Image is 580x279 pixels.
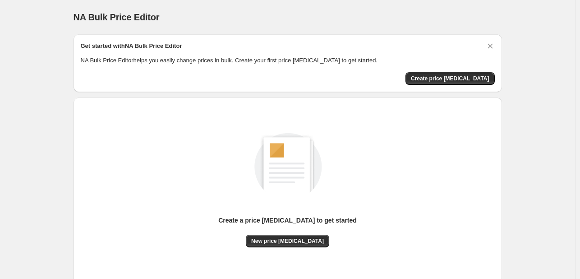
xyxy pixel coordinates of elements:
[246,235,329,247] button: New price [MEDICAL_DATA]
[218,216,357,225] p: Create a price [MEDICAL_DATA] to get started
[486,42,495,51] button: Dismiss card
[251,237,324,245] span: New price [MEDICAL_DATA]
[81,56,495,65] p: NA Bulk Price Editor helps you easily change prices in bulk. Create your first price [MEDICAL_DAT...
[81,42,182,51] h2: Get started with NA Bulk Price Editor
[74,12,160,22] span: NA Bulk Price Editor
[411,75,489,82] span: Create price [MEDICAL_DATA]
[405,72,495,85] button: Create price change job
